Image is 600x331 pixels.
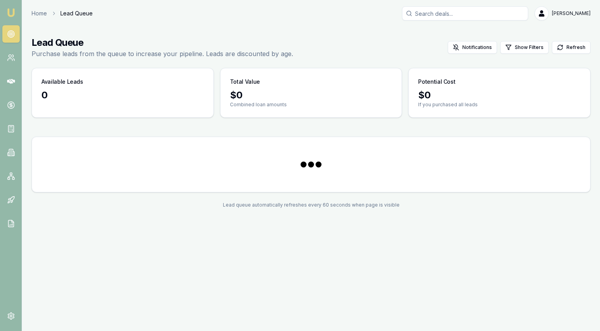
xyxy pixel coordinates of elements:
[552,10,591,17] span: [PERSON_NAME]
[230,78,260,86] h3: Total Value
[230,89,393,102] div: $ 0
[6,8,16,17] img: emu-icon-u.png
[418,78,455,86] h3: Potential Cost
[32,49,293,58] p: Purchase leads from the queue to increase your pipeline. Leads are discounted by age.
[230,102,393,108] p: Combined loan amounts
[448,41,497,54] button: Notifications
[552,41,591,54] button: Refresh
[500,41,549,54] button: Show Filters
[402,6,528,21] input: Search deals
[418,102,581,108] p: If you purchased all leads
[32,202,591,208] div: Lead queue automatically refreshes every 60 seconds when page is visible
[41,89,204,102] div: 0
[41,78,83,86] h3: Available Leads
[32,9,93,17] nav: breadcrumb
[418,89,581,102] div: $ 0
[32,9,47,17] a: Home
[60,9,93,17] span: Lead Queue
[32,36,293,49] h1: Lead Queue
